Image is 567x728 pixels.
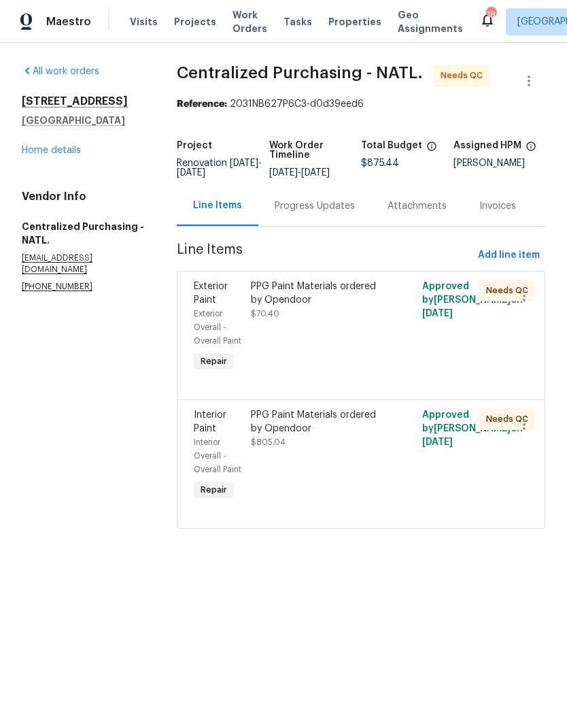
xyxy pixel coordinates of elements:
[453,141,521,150] h5: Assigned HPM
[177,99,227,109] b: Reference:
[526,141,536,159] span: The hpm assigned to this work order.
[195,483,233,497] span: Repair
[22,67,99,76] a: All work orders
[486,8,496,22] div: 18
[130,15,158,29] span: Visits
[46,15,91,29] span: Maestro
[177,141,212,150] h5: Project
[361,159,399,168] span: $875.44
[426,141,437,159] span: The total cost of line items that have been proposed by Opendoor. This sum includes line items th...
[478,247,540,264] span: Add line item
[251,438,286,446] span: $805.04
[177,243,472,268] span: Line Items
[194,410,226,433] span: Interior Paint
[177,65,423,81] span: Centralized Purchasing - NATL.
[472,243,545,268] button: Add line item
[22,146,81,155] a: Home details
[177,168,205,178] span: [DATE]
[269,141,361,160] h5: Work Order Timeline
[269,168,298,178] span: [DATE]
[301,168,330,178] span: [DATE]
[193,199,242,212] div: Line Items
[486,412,534,426] span: Needs QC
[194,310,241,345] span: Exterior Overall - Overall Paint
[453,159,545,168] div: [PERSON_NAME]
[283,17,312,27] span: Tasks
[22,190,144,203] h4: Vendor Info
[441,69,488,82] span: Needs QC
[422,282,523,318] span: Approved by [PERSON_NAME] on
[422,410,523,447] span: Approved by [PERSON_NAME] on
[22,220,144,247] h5: Centralized Purchasing - NATL.
[422,309,453,318] span: [DATE]
[194,438,241,474] span: Interior Overall - Overall Paint
[328,15,381,29] span: Properties
[194,282,228,305] span: Exterior Paint
[486,284,534,297] span: Needs QC
[398,8,463,35] span: Geo Assignments
[174,15,216,29] span: Projects
[275,199,355,213] div: Progress Updates
[479,199,516,213] div: Invoices
[251,310,279,318] span: $70.40
[388,199,447,213] div: Attachments
[233,8,267,35] span: Work Orders
[361,141,422,150] h5: Total Budget
[230,159,258,168] span: [DATE]
[177,159,262,178] span: Renovation
[177,159,262,178] span: -
[251,408,385,435] div: PPG Paint Materials ordered by Opendoor
[422,437,453,447] span: [DATE]
[195,354,233,368] span: Repair
[269,168,330,178] span: -
[251,280,385,307] div: PPG Paint Materials ordered by Opendoor
[177,97,545,111] div: 2031NB627P6C3-d0d39eed6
